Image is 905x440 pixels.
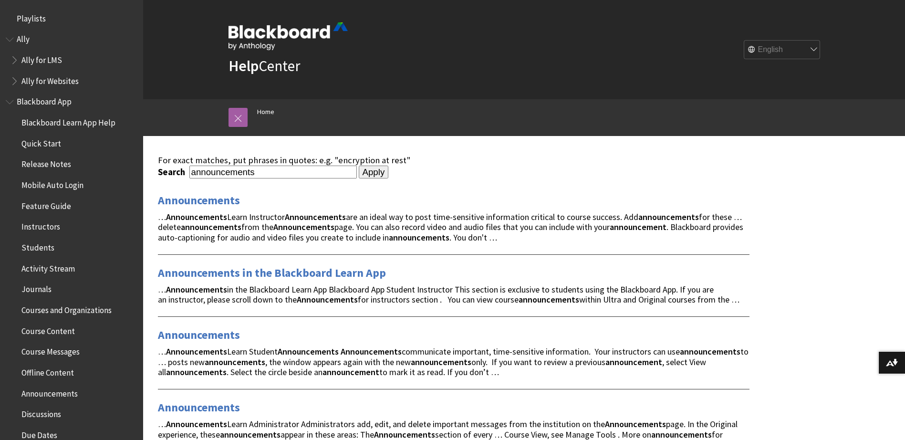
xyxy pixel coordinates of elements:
select: Site Language Selector [744,41,821,60]
strong: announcements [181,221,241,232]
input: Apply [359,166,389,179]
strong: announcements [205,356,265,367]
strong: announcements [220,429,281,440]
span: Release Notes [21,157,71,169]
span: Ally for Websites [21,73,79,86]
img: Blackboard by Anthology [229,22,348,50]
span: Courses and Organizations [21,302,112,315]
span: … Learn Instructor are an ideal way to post time-sensitive information critical to course success... [158,211,743,243]
strong: Announcements [166,346,227,357]
span: Mobile Auto Login [21,177,83,190]
span: Quick Start [21,136,61,148]
strong: announcement [605,356,662,367]
span: Feature Guide [21,198,71,211]
strong: announcements [651,429,712,440]
span: Activity Stream [21,261,75,273]
span: Playlists [17,10,46,23]
span: Ally for LMS [21,52,62,65]
span: … in the Blackboard Learn App Blackboard App Student Instructor This section is exclusive to stud... [158,284,739,305]
a: Announcements [158,327,240,343]
span: Students [21,240,54,252]
span: Due Dates [21,427,57,440]
label: Search [158,167,187,178]
a: Announcements [158,193,240,208]
strong: announcement [610,221,666,232]
span: Offline Content [21,365,74,377]
strong: Announcements [297,294,358,305]
span: Course Content [21,323,75,336]
strong: Announcements [273,221,334,232]
span: Ally [17,31,30,44]
strong: Announcements [166,284,227,295]
strong: announcements [166,367,227,377]
nav: Book outline for Anthology Ally Help [6,31,137,89]
div: For exact matches, put phrases in quotes: e.g. "encryption at rest" [158,155,749,166]
a: Home [257,106,274,118]
strong: announcements [519,294,579,305]
strong: announcements [680,346,740,357]
strong: Announcements [605,419,666,430]
strong: Announcements [278,346,339,357]
span: Blackboard App [17,94,72,107]
a: Announcements in the Blackboard Learn App [158,265,386,281]
strong: Announcements [166,211,227,222]
span: … Learn Student communicate important, time-sensitive information. Your instructors can use to … ... [158,346,749,378]
strong: announcements [411,356,471,367]
strong: announcements [638,211,699,222]
span: Announcements [21,386,78,398]
span: Course Messages [21,344,80,357]
strong: Help [229,56,259,75]
span: Journals [21,282,52,294]
nav: Book outline for Playlists [6,10,137,27]
a: HelpCenter [229,56,300,75]
strong: Announcements [166,419,227,430]
strong: Announcements [374,429,435,440]
strong: Announcements [285,211,346,222]
a: Announcements [158,400,240,415]
strong: announcement [322,367,379,377]
span: Discussions [21,406,61,419]
strong: announcements [389,232,449,243]
span: Instructors [21,219,60,232]
span: Blackboard Learn App Help [21,115,115,127]
strong: Announcements [341,346,402,357]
